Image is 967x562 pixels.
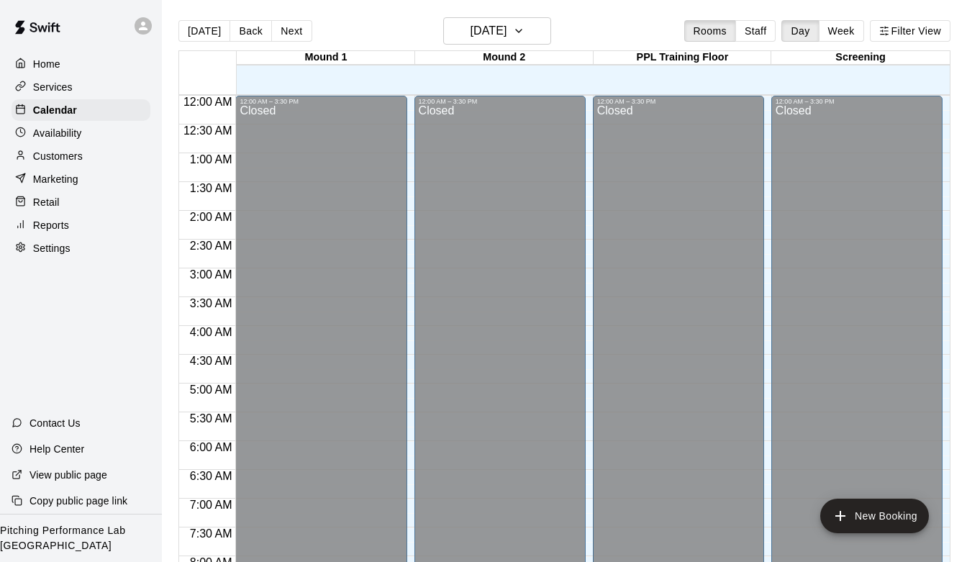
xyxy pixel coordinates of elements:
[12,237,150,259] a: Settings
[33,149,83,163] p: Customers
[29,494,127,508] p: Copy public page link
[12,99,150,121] a: Calendar
[12,145,150,167] a: Customers
[33,241,71,255] p: Settings
[443,17,551,45] button: [DATE]
[186,499,236,511] span: 7:00 AM
[29,416,81,430] p: Contact Us
[12,168,150,190] a: Marketing
[33,80,73,94] p: Services
[470,21,507,41] h6: [DATE]
[237,51,415,65] div: Mound 1
[781,20,819,42] button: Day
[735,20,776,42] button: Staff
[33,195,60,209] p: Retail
[597,98,760,105] div: 12:00 AM – 3:30 PM
[186,211,236,223] span: 2:00 AM
[186,297,236,309] span: 3:30 AM
[186,153,236,166] span: 1:00 AM
[29,468,107,482] p: View public page
[819,20,864,42] button: Week
[12,53,150,75] a: Home
[33,57,60,71] p: Home
[186,268,236,281] span: 3:00 AM
[186,441,236,453] span: 6:00 AM
[230,20,272,42] button: Back
[33,218,69,232] p: Reports
[186,240,236,252] span: 2:30 AM
[12,76,150,98] a: Services
[12,214,150,236] a: Reports
[820,499,929,533] button: add
[186,355,236,367] span: 4:30 AM
[771,51,950,65] div: Screening
[186,384,236,396] span: 5:00 AM
[12,191,150,213] a: Retail
[186,470,236,482] span: 6:30 AM
[419,98,581,105] div: 12:00 AM – 3:30 PM
[186,326,236,338] span: 4:00 AM
[33,172,78,186] p: Marketing
[186,527,236,540] span: 7:30 AM
[776,98,938,105] div: 12:00 AM – 3:30 PM
[180,96,236,108] span: 12:00 AM
[33,103,77,117] p: Calendar
[415,51,594,65] div: Mound 2
[870,20,950,42] button: Filter View
[684,20,736,42] button: Rooms
[594,51,772,65] div: PPL Training Floor
[33,126,82,140] p: Availability
[240,98,402,105] div: 12:00 AM – 3:30 PM
[186,412,236,425] span: 5:30 AM
[186,182,236,194] span: 1:30 AM
[12,122,150,144] a: Availability
[178,20,230,42] button: [DATE]
[29,442,84,456] p: Help Center
[271,20,312,42] button: Next
[180,124,236,137] span: 12:30 AM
